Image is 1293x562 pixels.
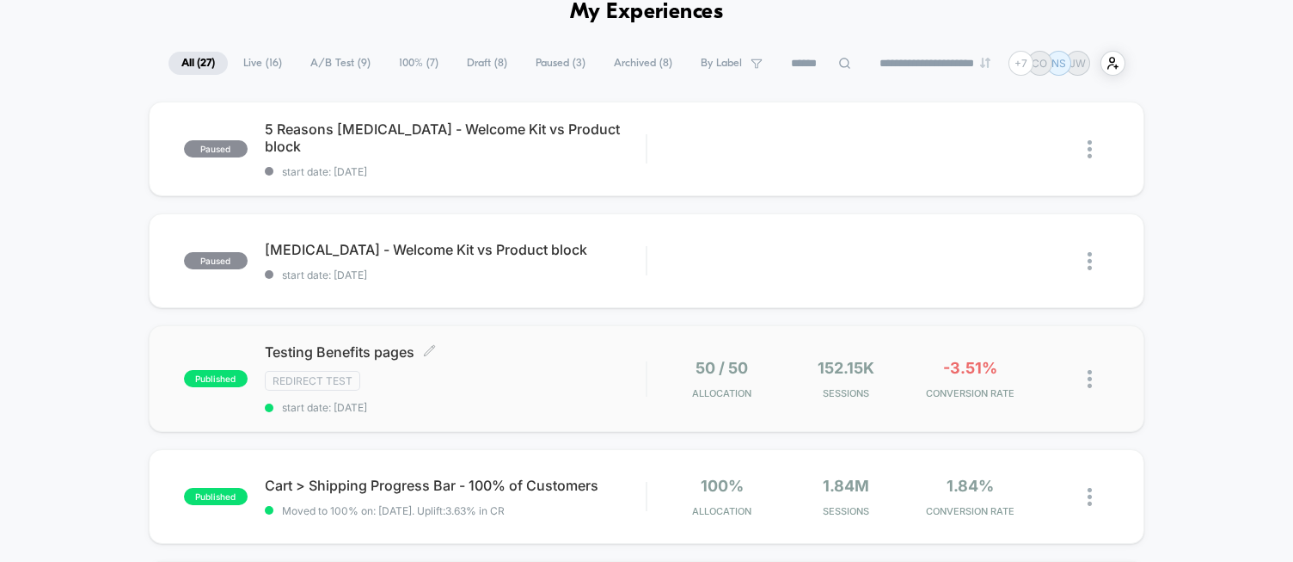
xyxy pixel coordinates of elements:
span: 100% ( 7 ) [386,52,451,75]
span: Live ( 16 ) [230,52,295,75]
span: published [184,488,248,505]
span: -3.51% [943,359,997,377]
span: 50 / 50 [696,359,748,377]
span: Redirect Test [265,371,360,391]
img: close [1088,252,1092,270]
span: 152.15k [818,359,874,377]
span: A/B Test ( 9 ) [297,52,383,75]
span: 5 Reasons [MEDICAL_DATA] - Welcome Kit vs Product block [265,120,646,155]
p: CO [1032,57,1047,70]
span: Allocation [692,505,751,517]
p: NS [1051,57,1066,70]
span: All ( 27 ) [169,52,228,75]
span: Testing Benefits pages [265,343,646,361]
span: By Label [701,57,742,70]
span: Cart > Shipping Progress Bar - 100% of Customers [265,477,646,494]
span: 1.84% [947,477,994,495]
span: 1.84M [823,477,869,495]
span: paused [184,140,248,157]
span: start date: [DATE] [265,401,646,414]
span: Allocation [692,387,751,399]
img: close [1088,140,1092,158]
span: start date: [DATE] [265,165,646,178]
div: + 7 [1008,51,1033,76]
span: published [184,370,248,387]
span: Sessions [788,505,904,517]
span: Sessions [788,387,904,399]
span: Archived ( 8 ) [601,52,685,75]
img: end [980,58,990,68]
span: CONVERSION RATE [912,387,1027,399]
img: close [1088,370,1092,388]
img: close [1088,488,1092,506]
span: start date: [DATE] [265,269,646,281]
span: CONVERSION RATE [912,505,1027,517]
span: [MEDICAL_DATA] - Welcome Kit vs Product block [265,241,646,258]
span: Moved to 100% on: [DATE] . Uplift: 3.63% in CR [282,504,505,517]
span: paused [184,252,248,269]
span: Paused ( 3 ) [523,52,598,75]
span: Draft ( 8 ) [454,52,520,75]
p: JW [1069,57,1086,70]
span: 100% [701,477,744,495]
